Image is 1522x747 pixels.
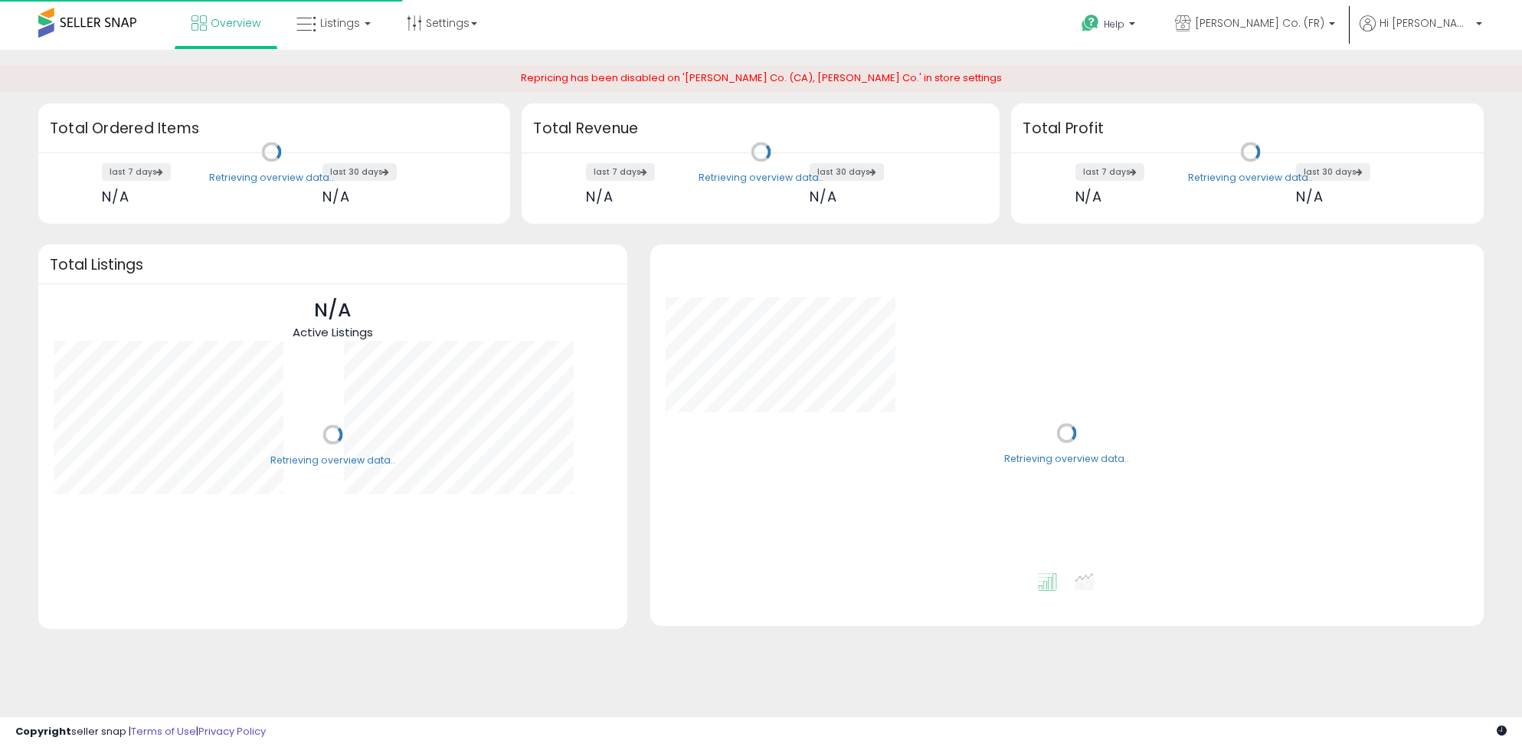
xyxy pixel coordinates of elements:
[1004,452,1129,466] div: Retrieving overview data..
[1188,171,1313,185] div: Retrieving overview data..
[209,171,334,185] div: Retrieving overview data..
[1104,18,1124,31] span: Help
[1081,14,1100,33] i: Get Help
[270,454,395,467] div: Retrieving overview data..
[521,70,1002,85] span: Repricing has been disabled on '[PERSON_NAME] Co. (CA), [PERSON_NAME] Co.' in store settings
[1069,2,1151,50] a: Help
[211,15,260,31] span: Overview
[1380,15,1471,31] span: Hi [PERSON_NAME]
[320,15,360,31] span: Listings
[1195,15,1324,31] span: [PERSON_NAME] Co. (FR)
[1360,15,1482,50] a: Hi [PERSON_NAME]
[699,171,823,185] div: Retrieving overview data..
